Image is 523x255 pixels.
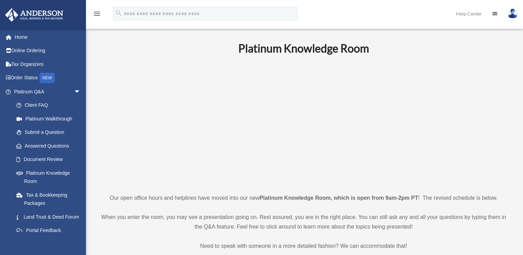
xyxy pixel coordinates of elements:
p: Need to speak with someone in a more detailed fashion? We can accommodate that! [98,241,509,251]
a: Submit a Question [10,126,91,139]
a: Tax & Bookkeeping Packages [10,188,91,210]
a: Home [5,30,91,44]
a: Platinum Knowledge Room [10,166,88,188]
a: Client FAQ [10,98,91,112]
a: Land Trust & Deed Forum [10,210,91,224]
iframe: 231110_Toby_KnowledgeRoom [200,65,407,181]
b: Platinum Knowledge Room [238,42,369,55]
img: Anderson Advisors Platinum Portal [3,8,65,22]
p: When you enter the room, you may see a presentation going on. Rest assured, you are in the right ... [98,212,509,232]
i: menu [93,10,101,18]
a: Tax Organizers [5,57,91,71]
p: Our open office hours and helplines have moved into our new ! The revised schedule is below. [98,193,509,203]
a: Answered Questions [10,139,91,153]
a: Document Review [10,153,91,166]
img: User Pic [508,9,518,19]
a: Online Ordering [5,44,91,58]
a: Portal Feedback [10,224,91,237]
div: NEW [40,73,55,83]
a: Order StatusNEW [5,71,91,85]
i: search [115,9,122,17]
a: Platinum Q&Aarrow_drop_down [5,85,91,98]
a: menu [93,12,101,18]
strong: Platinum Knowledge Room, which is open from 9am-2pm PT [260,195,418,201]
span: arrow_drop_down [74,85,88,99]
a: Platinum Walkthrough [10,112,91,126]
